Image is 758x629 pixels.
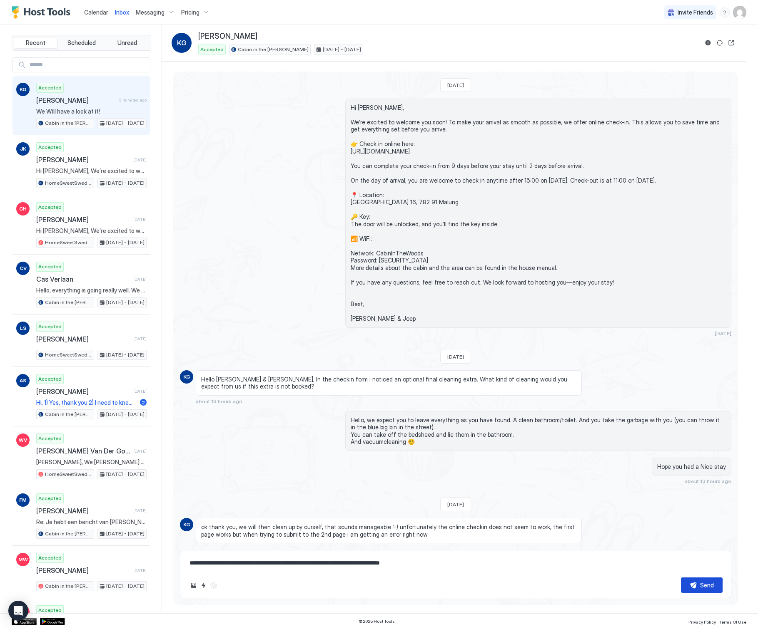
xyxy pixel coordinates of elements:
span: [DATE] - [DATE] [106,299,145,306]
span: [DATE] - [DATE] [106,530,145,537]
span: 2 [142,399,145,406]
span: [PERSON_NAME] [36,566,130,575]
span: [PERSON_NAME] [198,32,257,41]
span: about 13 hours ago [196,398,242,404]
span: [PERSON_NAME] [36,335,130,343]
span: Unread [117,39,137,47]
span: KG [177,38,187,48]
span: Cabin in the [PERSON_NAME] [45,299,92,306]
span: [DATE] [447,501,464,508]
span: [PERSON_NAME] Van Der Goot [36,447,130,455]
a: Inbox [115,8,129,17]
span: Privacy Policy [688,619,716,624]
span: Hello, everything is going really well. We really like the cottage, it’s very nice! [36,287,147,294]
span: ok thank you, we will then clean up by ourself, that sounds manageable :-) unfortunately the onli... [201,523,576,538]
span: Terms Of Use [719,619,746,624]
span: [DATE] - [DATE] [106,179,145,187]
button: Scheduled [60,37,104,49]
span: [PERSON_NAME] [36,387,130,396]
span: Cabin in the [PERSON_NAME] [45,582,92,590]
span: Re: Je hebt een bericht van [PERSON_NAME] in the [PERSON_NAME] Hej [PERSON_NAME] & [PERSON_NAME],... [36,518,147,526]
span: [DATE] [133,389,147,394]
span: Cas Verlaan [36,275,130,283]
span: Accepted [38,144,62,151]
span: [DATE] [133,448,147,454]
span: [PERSON_NAME], We [PERSON_NAME] even contact met je opnemen en je wat meer informatie geven over ... [36,458,147,466]
a: Privacy Policy [688,617,716,626]
input: Input Field [26,58,150,72]
span: Hope you had a Nice stay [657,463,726,471]
span: Pricing [181,9,199,16]
span: Recent [26,39,45,47]
div: User profile [733,6,746,19]
span: [PERSON_NAME] [36,507,130,515]
span: CV [20,265,27,272]
span: [DATE] - [DATE] [106,119,145,127]
span: [DATE] - [DATE] [106,239,145,246]
a: Google Play Store [40,618,65,625]
span: [DATE] [133,217,147,222]
span: [DATE] [133,336,147,342]
span: HomeSweetSweden [45,471,92,478]
span: Cabin in the [PERSON_NAME] [238,46,309,53]
button: Sync reservation [715,38,725,48]
span: Accepted [38,323,62,330]
span: [DATE] [447,82,464,88]
span: Hello, we expect you to leave everything as you have found. A clean bathroom/toilet. And you take... [351,416,726,446]
span: LS [20,324,26,332]
span: [DATE] [447,354,464,360]
span: Accepted [38,554,62,562]
span: Hi [PERSON_NAME], We’re excited to welcome you soon! To make your arrival as smooth as possible, ... [36,167,147,175]
span: JK [20,145,26,153]
div: tab-group [12,35,151,51]
span: Accepted [38,84,62,92]
span: HomeSweetSweden [45,179,92,187]
button: Quick reply [199,580,209,590]
div: Open Intercom Messenger [8,601,28,621]
span: © 2025 Host Tools [359,619,395,624]
span: Accepted [38,495,62,502]
span: HomeSweetSweden [45,239,92,246]
span: Hi [PERSON_NAME], We’re excited to welcome you soon! To make your arrival as smooth as possible, ... [36,227,147,235]
span: [DATE] - [DATE] [106,471,145,478]
span: Cabin in the [PERSON_NAME] [45,119,92,127]
a: App Store [12,618,37,625]
span: We Will have a look at it! [36,108,147,115]
span: Hi, 1) Yes, thank you 2) I need to know how to activate the wall electrical [PERSON_NAME]. I coul... [36,399,137,406]
span: [DATE] [715,330,731,337]
span: Accepted [38,375,62,383]
span: [DATE] - [DATE] [106,582,145,590]
span: [DATE] [133,508,147,513]
a: Calendar [84,8,108,17]
span: FM [19,496,27,504]
span: Accepted [38,435,62,442]
span: CH [19,205,27,213]
span: [PERSON_NAME] [36,156,130,164]
span: 3 minutes ago [119,97,147,103]
span: Accepted [200,46,224,53]
span: Accepted [38,203,62,211]
span: about 13 hours ago [685,478,731,484]
div: menu [720,7,730,17]
span: Hello [PERSON_NAME] & [PERSON_NAME], In the checkin form i noticed an optional final cleaning ext... [201,376,576,390]
span: Scheduled [67,39,96,47]
div: Send [700,581,714,589]
span: [DATE] [133,568,147,573]
button: Send [681,577,723,593]
span: [PERSON_NAME] [36,96,116,104]
span: WV [19,436,27,444]
span: Accepted [38,263,62,270]
button: Recent [14,37,58,49]
span: Messaging [136,9,165,16]
span: Cabin in the [PERSON_NAME] [45,530,92,537]
span: Invite Friends [678,9,713,16]
span: KG [183,373,190,381]
span: AS [20,377,26,384]
span: Inbox [115,9,129,16]
span: Accepted [38,607,62,614]
span: [DATE] [133,157,147,163]
span: Hi [PERSON_NAME], We’re excited to welcome you soon! To make your arrival as smooth as possible, ... [351,104,726,322]
span: Calendar [84,9,108,16]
